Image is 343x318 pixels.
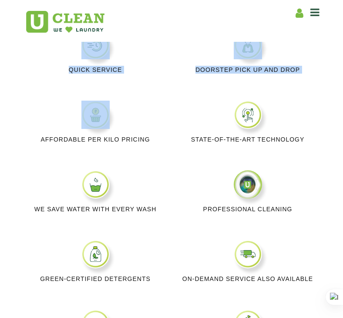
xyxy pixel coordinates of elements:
img: QUICK_SERVICE_11zon.webp [81,31,110,59]
img: DOORSTEP_PICK_UP_AND_DROP_11zon.webp [234,31,262,59]
img: affordable_per_kilo_pricing_11zon.webp [81,101,110,129]
p: Professional cleaning [178,205,317,213]
p: Quick Service [26,66,165,74]
p: State-of-the-art Technology [178,135,317,143]
img: GREEN_CERTIFIED_DETERGENTS_11zon.webp [81,240,110,268]
img: center_logo.png [234,170,262,199]
img: WE_SAVE_WATER-WITH_EVERY_WASH_CYCLE_11zon.webp [81,170,110,199]
p: On-demand service also available [178,275,317,283]
p: Affordable per kilo pricing [26,135,165,143]
img: UClean Laundry and Dry Cleaning [26,11,104,33]
img: ONDEMAND_EXPRESS_SERVICE_AVAILABLE_.webp [234,240,262,268]
p: Green-Certified Detergents [26,275,165,283]
p: We Save Water with every wash [26,205,165,213]
img: STATE_OF_THE_ART_TECHNOLOGY_11zon.webp [234,101,262,129]
p: Doorstep Pick up and Drop [178,66,317,74]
